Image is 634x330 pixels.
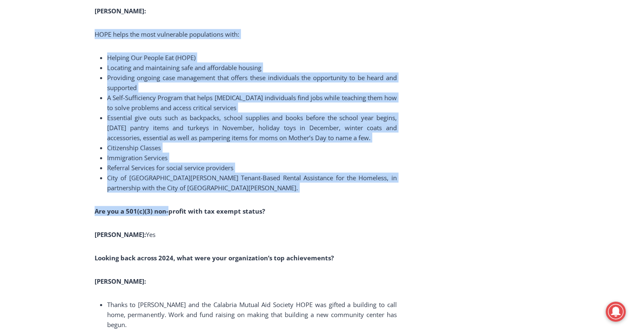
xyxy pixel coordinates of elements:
b: Are you a 501(c)(3) non-profit with tax exempt status? [95,207,265,215]
div: 2 [87,71,91,79]
span: Citizenship Classes [107,144,161,152]
span: Helping Our People Eat (HOPE) [107,53,195,62]
h4: [PERSON_NAME] Read Sanctuary Fall Fest: [DATE] [7,84,107,103]
span: Locating and maintaining safe and affordable housing [107,63,261,72]
b: Looking back across 2024, what were your organization’s top achievements? [95,254,334,262]
span: A Self-Sufficiency Program that helps [MEDICAL_DATA] individuals find jobs while teaching them ho... [107,93,397,112]
a: Intern @ [DOMAIN_NAME] [200,81,404,104]
span: Immigration Services [107,154,168,162]
span: Yes [146,230,155,239]
b: [PERSON_NAME]: [95,7,146,15]
span: Thanks to [PERSON_NAME] and the Calabria Mutual Aid Society HOPE was gifted a building to call ho... [107,300,397,329]
span: Essential give outs such as backpacks, school supplies and books before the school year begins, [... [107,113,397,142]
span: City of [GEOGRAPHIC_DATA][PERSON_NAME] Tenant-Based Rental Assistance for the Homeless, in partne... [107,174,397,192]
span: Providing ongoing case management that offers these individuals the opportunity to be heard and s... [107,73,397,92]
a: [PERSON_NAME] Read Sanctuary Fall Fest: [DATE] [0,83,120,104]
div: / [93,71,95,79]
span: Referral Services for social service providers [107,164,233,172]
div: 6 [97,71,101,79]
div: "The first chef I interviewed talked about coming to [GEOGRAPHIC_DATA] from [GEOGRAPHIC_DATA] in ... [210,0,394,81]
div: Birds of Prey: Falcon and hawk demos [87,25,116,68]
b: [PERSON_NAME]: [95,230,146,239]
span: HOPE helps the most vulnerable populations with: [95,30,239,38]
span: Intern @ [DOMAIN_NAME] [218,83,386,102]
b: [PERSON_NAME]: [95,277,146,285]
